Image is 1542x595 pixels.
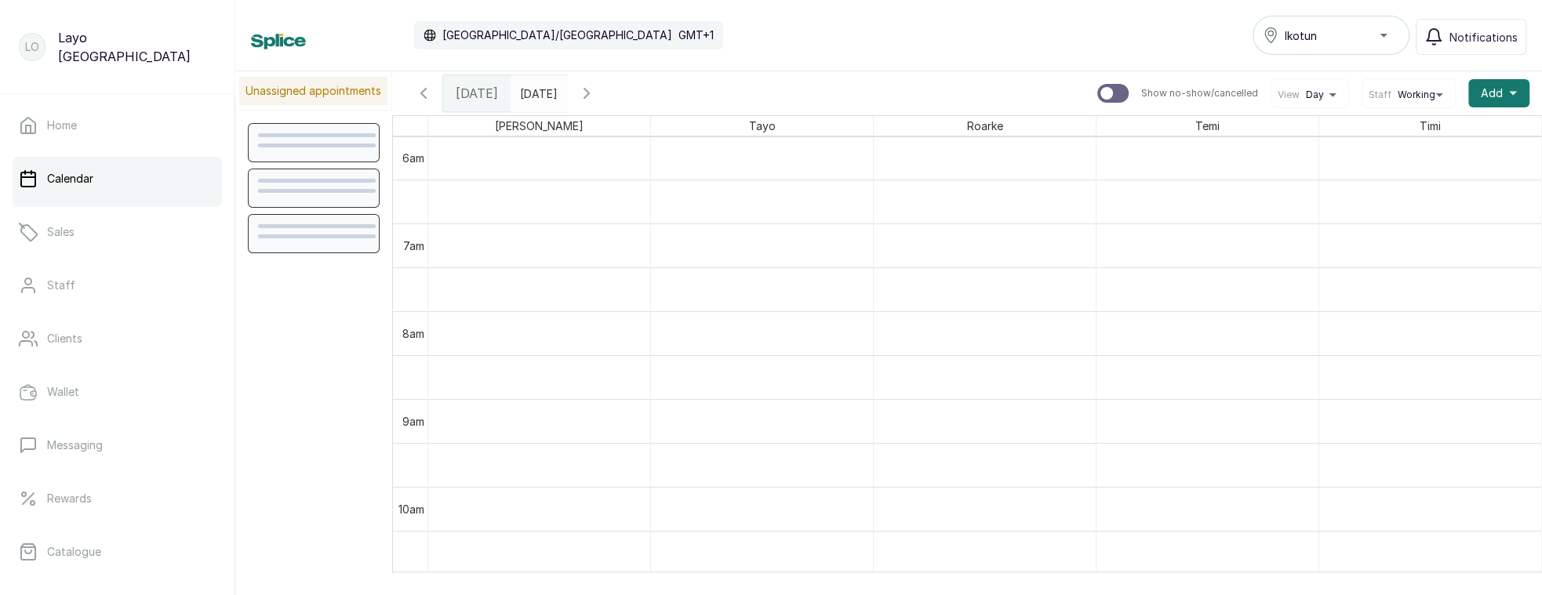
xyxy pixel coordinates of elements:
button: StaffWorking [1369,89,1449,101]
p: Show no-show/cancelled [1141,87,1258,100]
a: Messaging [13,423,222,467]
div: 10am [395,501,427,517]
p: GMT+1 [678,27,714,43]
a: Rewards [13,477,222,521]
p: Rewards [47,491,92,506]
div: 7am [400,238,427,254]
p: Unassigned appointments [239,77,387,105]
p: Home [47,118,77,133]
span: [PERSON_NAME] [492,116,587,136]
span: Roarke [963,116,1006,136]
span: Working [1398,89,1435,101]
div: [DATE] [443,75,511,111]
button: Ikotun [1253,16,1409,55]
p: [GEOGRAPHIC_DATA]/[GEOGRAPHIC_DATA] [442,27,672,43]
button: Add [1468,79,1529,107]
span: [DATE] [456,84,498,103]
a: Staff [13,263,222,307]
p: Calendar [47,171,93,187]
a: Wallet [13,370,222,414]
p: LO [25,39,39,55]
a: Catalogue [13,530,222,574]
p: Clients [47,331,82,346]
div: 9am [399,413,427,430]
span: Timi [1417,116,1444,136]
p: Sales [47,224,75,240]
span: Add [1481,85,1503,101]
a: Calendar [13,157,222,201]
button: ViewDay [1278,89,1342,101]
span: Temi [1192,116,1223,136]
p: Catalogue [47,544,101,560]
a: Sales [13,210,222,254]
div: 8am [399,325,427,342]
a: Home [13,103,222,147]
p: Messaging [47,437,103,453]
p: Layo [GEOGRAPHIC_DATA] [58,28,216,66]
span: Notifications [1449,29,1518,45]
span: View [1278,89,1300,101]
p: Staff [47,278,75,293]
button: Notifications [1416,19,1526,55]
div: 6am [399,150,427,166]
span: Ikotun [1285,27,1317,44]
a: Clients [13,317,222,361]
p: Wallet [47,384,79,400]
span: Day [1306,89,1324,101]
span: Tayo [746,116,779,136]
span: Staff [1369,89,1391,101]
